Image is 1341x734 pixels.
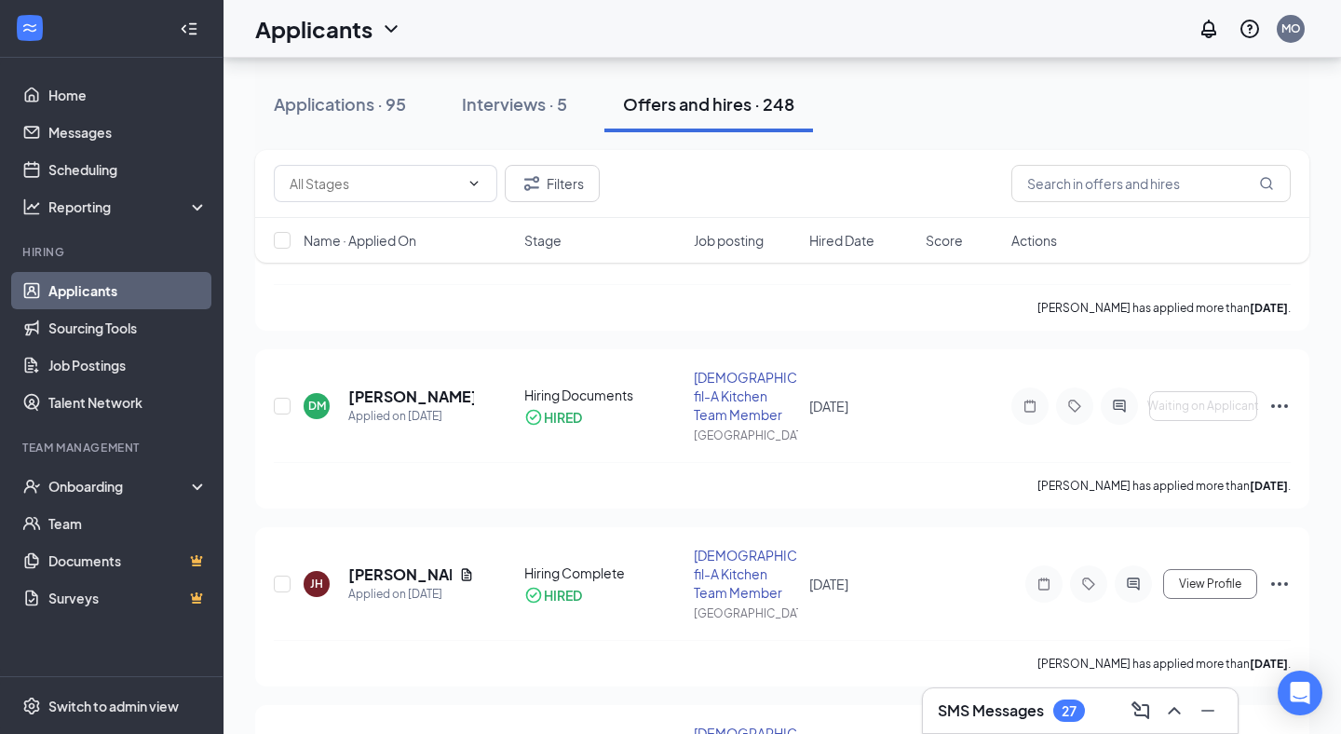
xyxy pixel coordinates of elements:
div: HIRED [544,408,582,427]
span: [DATE] [809,576,848,592]
svg: Analysis [22,197,41,216]
h3: SMS Messages [938,700,1044,721]
button: Minimize [1193,696,1223,726]
div: [DEMOGRAPHIC_DATA]-fil-A Kitchen Team Member [694,546,799,602]
svg: ComposeMessage [1130,700,1152,722]
span: Waiting on Applicant [1147,400,1259,413]
b: [DATE] [1250,301,1288,315]
span: [DATE] [809,398,848,415]
div: MO [1281,20,1301,36]
div: Hiring Complete [524,564,682,582]
svg: Ellipses [1268,573,1291,595]
svg: Notifications [1198,18,1220,40]
svg: CheckmarkCircle [524,408,543,427]
svg: MagnifyingGlass [1259,176,1274,191]
button: Filter Filters [505,165,600,202]
svg: ActiveChat [1108,399,1131,414]
a: Home [48,76,208,114]
div: JH [310,576,323,591]
div: Hiring [22,244,204,260]
a: Applicants [48,272,208,309]
a: Sourcing Tools [48,309,208,347]
a: Team [48,505,208,542]
span: Job posting [694,231,764,250]
input: Search in offers and hires [1011,165,1291,202]
p: [PERSON_NAME] has applied more than . [1037,656,1291,672]
div: DM [308,398,326,414]
svg: ActiveChat [1122,577,1145,591]
div: Applied on [DATE] [348,407,474,426]
div: Onboarding [48,477,192,496]
svg: ChevronUp [1163,700,1185,722]
div: Applications · 95 [274,92,406,116]
span: Hired Date [809,231,874,250]
svg: ChevronDown [467,176,481,191]
div: HIRED [544,586,582,605]
h5: [PERSON_NAME] [348,387,474,407]
svg: Minimize [1197,700,1219,722]
svg: WorkstreamLogo [20,19,39,37]
p: [PERSON_NAME] has applied more than . [1037,300,1291,316]
svg: ChevronDown [380,18,402,40]
div: Team Management [22,440,204,455]
div: [GEOGRAPHIC_DATA] [694,605,799,621]
div: Applied on [DATE] [348,585,474,604]
svg: Document [459,567,474,582]
svg: QuestionInfo [1239,18,1261,40]
a: SurveysCrown [48,579,208,617]
svg: Tag [1077,577,1100,591]
div: Offers and hires · 248 [623,92,794,116]
span: Stage [524,231,562,250]
h5: [PERSON_NAME] [348,564,452,585]
div: 27 [1062,703,1077,719]
svg: Tag [1063,399,1086,414]
h1: Applicants [255,13,372,45]
a: Scheduling [48,151,208,188]
span: Score [926,231,963,250]
a: DocumentsCrown [48,542,208,579]
button: Waiting on Applicant [1149,391,1257,421]
b: [DATE] [1250,479,1288,493]
svg: UserCheck [22,477,41,496]
a: Talent Network [48,384,208,421]
svg: Note [1033,577,1055,591]
svg: Filter [521,172,543,195]
button: ChevronUp [1159,696,1189,726]
div: Interviews · 5 [462,92,567,116]
button: View Profile [1163,569,1257,599]
svg: Ellipses [1268,395,1291,417]
div: [DEMOGRAPHIC_DATA]-fil-A Kitchen Team Member [694,368,799,424]
b: [DATE] [1250,657,1288,671]
div: Open Intercom Messenger [1278,671,1322,715]
div: Switch to admin view [48,697,179,715]
span: Actions [1011,231,1057,250]
div: Hiring Documents [524,386,682,404]
svg: CheckmarkCircle [524,586,543,605]
div: [GEOGRAPHIC_DATA] [694,428,799,443]
a: Job Postings [48,347,208,384]
span: View Profile [1179,578,1241,591]
svg: Note [1019,399,1041,414]
a: Messages [48,114,208,151]
button: ComposeMessage [1126,696,1156,726]
svg: Collapse [180,20,198,38]
span: Name · Applied On [304,231,416,250]
p: [PERSON_NAME] has applied more than . [1037,478,1291,494]
svg: Settings [22,697,41,715]
div: Reporting [48,197,209,216]
input: All Stages [290,173,459,194]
